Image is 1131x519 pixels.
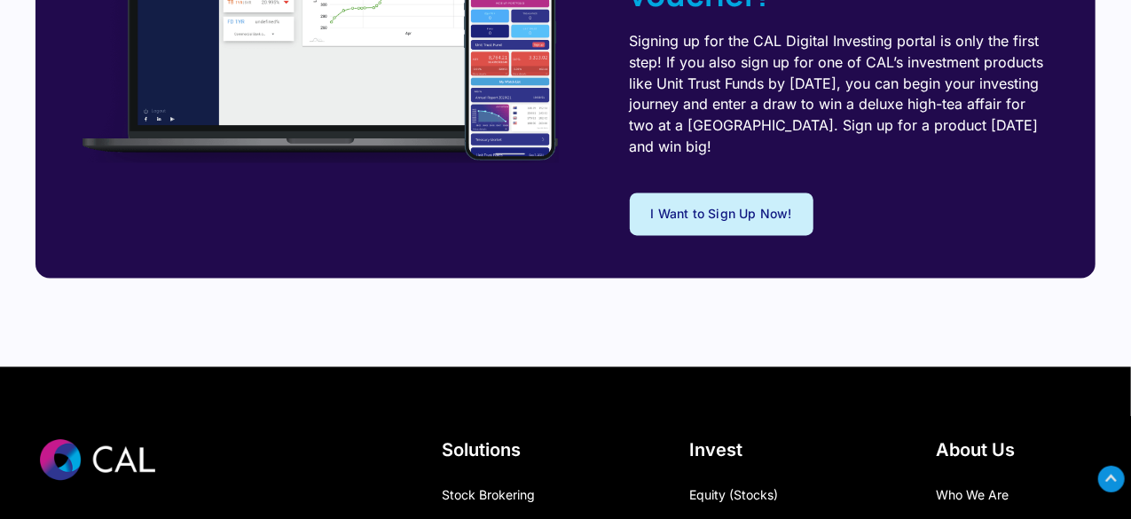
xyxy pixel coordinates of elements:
[936,438,1096,463] h4: About Us
[689,488,778,503] a: Equity (Stocks)
[442,438,641,463] h4: Solutions
[689,438,889,463] h4: Invest
[442,488,535,503] a: Stock Brokering
[630,30,1050,158] div: Signing up for the CAL Digital Investing portal is only the first step! If you also sign up for o...
[936,488,1009,503] a: Who We Are
[630,193,813,236] a: I Want to Sign Up Now!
